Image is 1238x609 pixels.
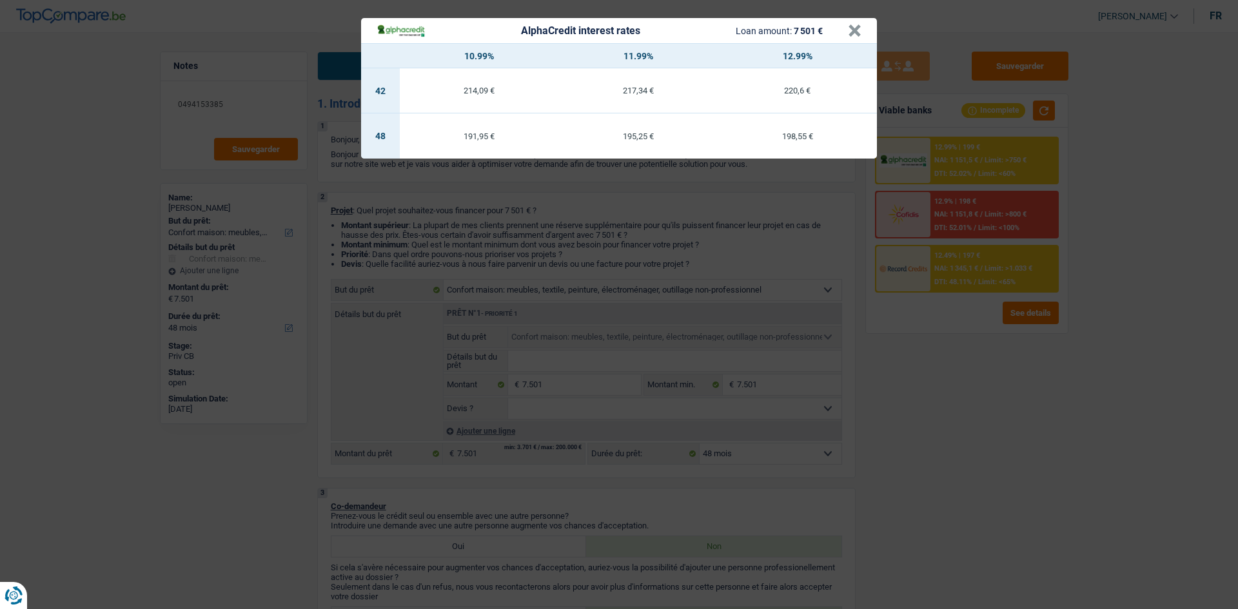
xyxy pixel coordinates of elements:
div: 217,34 € [559,86,718,95]
div: AlphaCredit interest rates [521,26,640,36]
span: Loan amount: [736,26,792,36]
td: 48 [361,113,400,159]
th: 12.99% [718,44,877,68]
div: 220,6 € [718,86,877,95]
div: 195,25 € [559,132,718,140]
img: AlphaCredit [377,23,426,38]
td: 42 [361,68,400,113]
th: 11.99% [559,44,718,68]
div: 198,55 € [718,132,877,140]
th: 10.99% [400,44,559,68]
button: × [848,24,861,37]
div: 191,95 € [400,132,559,140]
span: 7 501 € [794,26,823,36]
div: 214,09 € [400,86,559,95]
